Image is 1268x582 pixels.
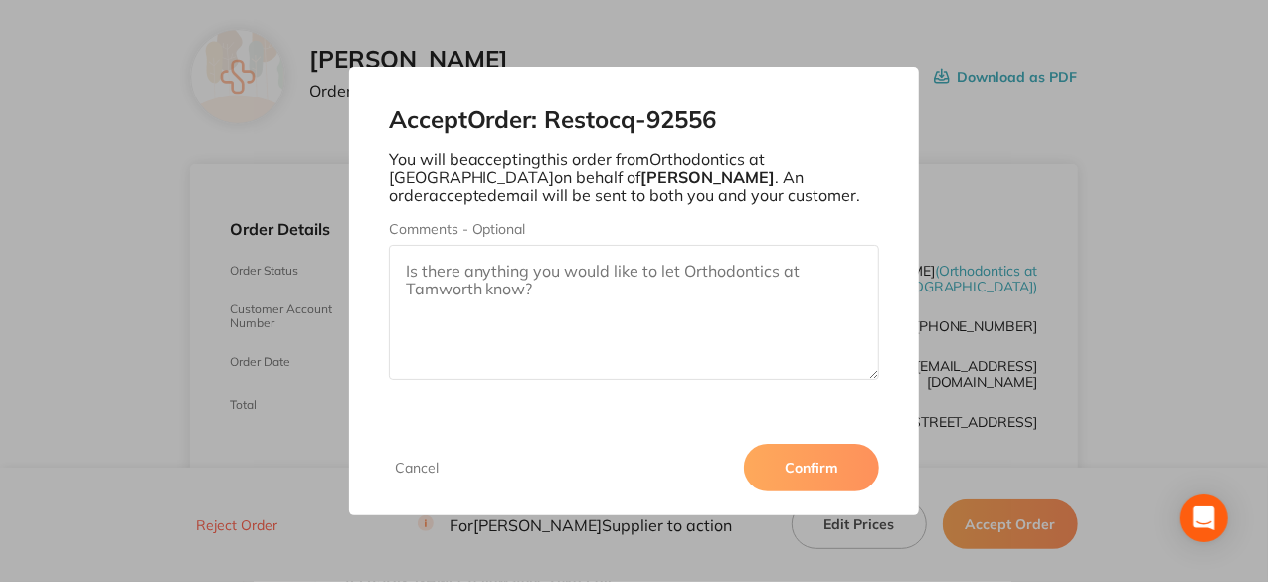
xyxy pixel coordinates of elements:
[389,106,880,134] h2: Accept Order: Restocq- 92556
[389,150,880,205] p: You will be accepting this order from Orthodontics at [GEOGRAPHIC_DATA] on behalf of . An order a...
[389,221,880,237] label: Comments - Optional
[1180,494,1228,542] div: Open Intercom Messenger
[641,167,776,187] b: [PERSON_NAME]
[389,459,445,477] button: Cancel
[744,444,879,491] button: Confirm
